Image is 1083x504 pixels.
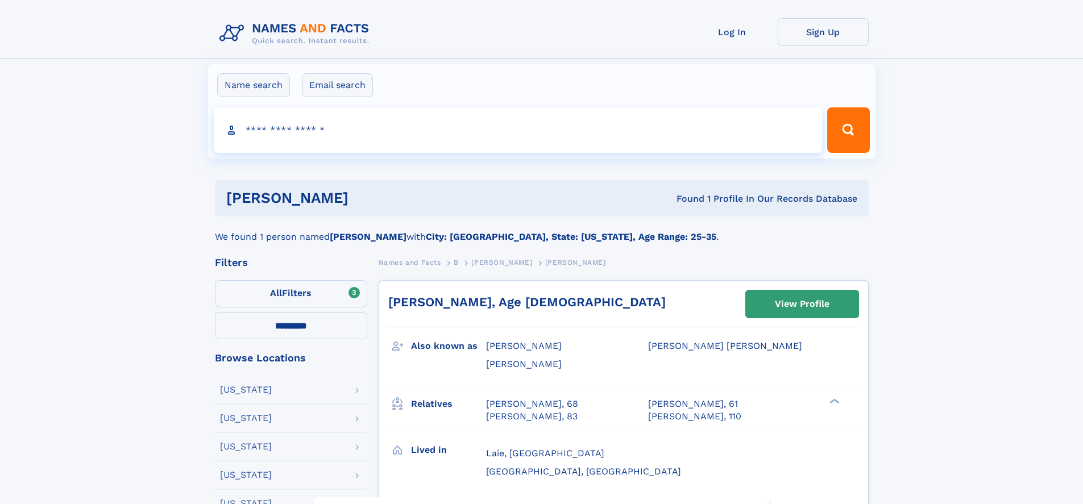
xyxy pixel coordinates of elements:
h3: Lived in [411,440,486,460]
div: Found 1 Profile In Our Records Database [512,193,857,205]
span: [GEOGRAPHIC_DATA], [GEOGRAPHIC_DATA] [486,466,681,477]
div: Filters [215,257,367,268]
a: Names and Facts [379,255,441,269]
div: View Profile [775,291,829,317]
label: Name search [217,73,290,97]
h3: Relatives [411,394,486,414]
span: [PERSON_NAME] [545,259,606,266]
img: Logo Names and Facts [215,18,379,49]
a: Sign Up [778,18,869,46]
span: [PERSON_NAME] [PERSON_NAME] [648,340,802,351]
a: Log In [687,18,778,46]
button: Search Button [827,107,869,153]
span: [PERSON_NAME] [486,340,562,351]
a: View Profile [746,290,858,318]
a: [PERSON_NAME], 68 [486,398,578,410]
div: ❯ [827,397,840,405]
a: B [454,255,459,269]
h1: [PERSON_NAME] [226,191,513,205]
a: [PERSON_NAME], 110 [648,410,741,423]
div: [US_STATE] [220,414,272,423]
a: [PERSON_NAME], Age [DEMOGRAPHIC_DATA] [388,295,666,309]
div: [US_STATE] [220,442,272,451]
span: [PERSON_NAME] [486,359,562,369]
div: Browse Locations [215,353,367,363]
a: [PERSON_NAME], 61 [648,398,738,410]
label: Filters [215,280,367,307]
a: [PERSON_NAME] [471,255,532,269]
span: All [270,288,282,298]
span: [PERSON_NAME] [471,259,532,266]
h3: Also known as [411,336,486,356]
label: Email search [302,73,373,97]
div: [US_STATE] [220,385,272,394]
div: [US_STATE] [220,470,272,480]
span: B [454,259,459,266]
b: City: [GEOGRAPHIC_DATA], State: [US_STATE], Age Range: 25-35 [426,231,716,242]
a: [PERSON_NAME], 83 [486,410,578,423]
div: We found 1 person named with . [215,216,869,244]
span: Laie, [GEOGRAPHIC_DATA] [486,448,604,459]
b: [PERSON_NAME] [330,231,406,242]
input: search input [214,107,823,153]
